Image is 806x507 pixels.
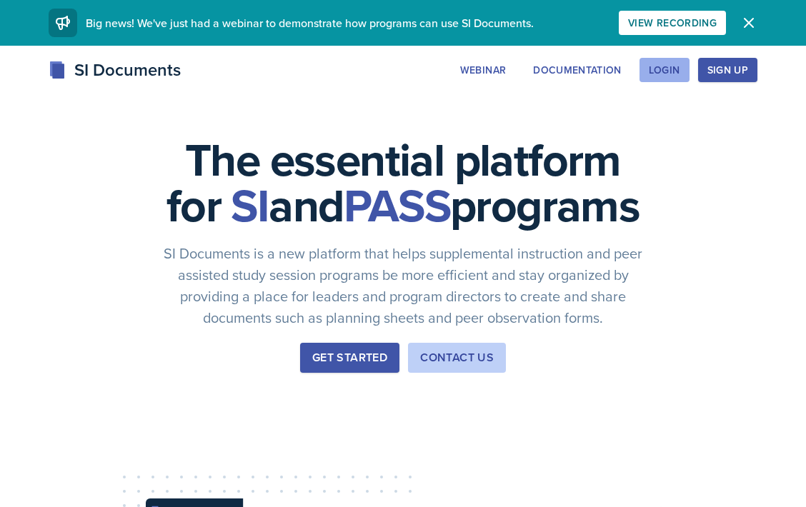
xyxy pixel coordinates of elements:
div: Contact Us [420,349,494,366]
div: SI Documents [49,57,181,83]
div: View Recording [628,17,717,29]
div: Webinar [460,64,506,76]
button: Webinar [451,58,515,82]
button: Login [640,58,690,82]
button: Documentation [524,58,631,82]
div: Get Started [312,349,387,366]
button: View Recording [619,11,726,35]
button: Sign Up [698,58,757,82]
div: Documentation [533,64,622,76]
div: Login [649,64,680,76]
button: Contact Us [408,343,506,373]
button: Get Started [300,343,399,373]
div: Sign Up [707,64,748,76]
span: Big news! We've just had a webinar to demonstrate how programs can use SI Documents. [86,15,534,31]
